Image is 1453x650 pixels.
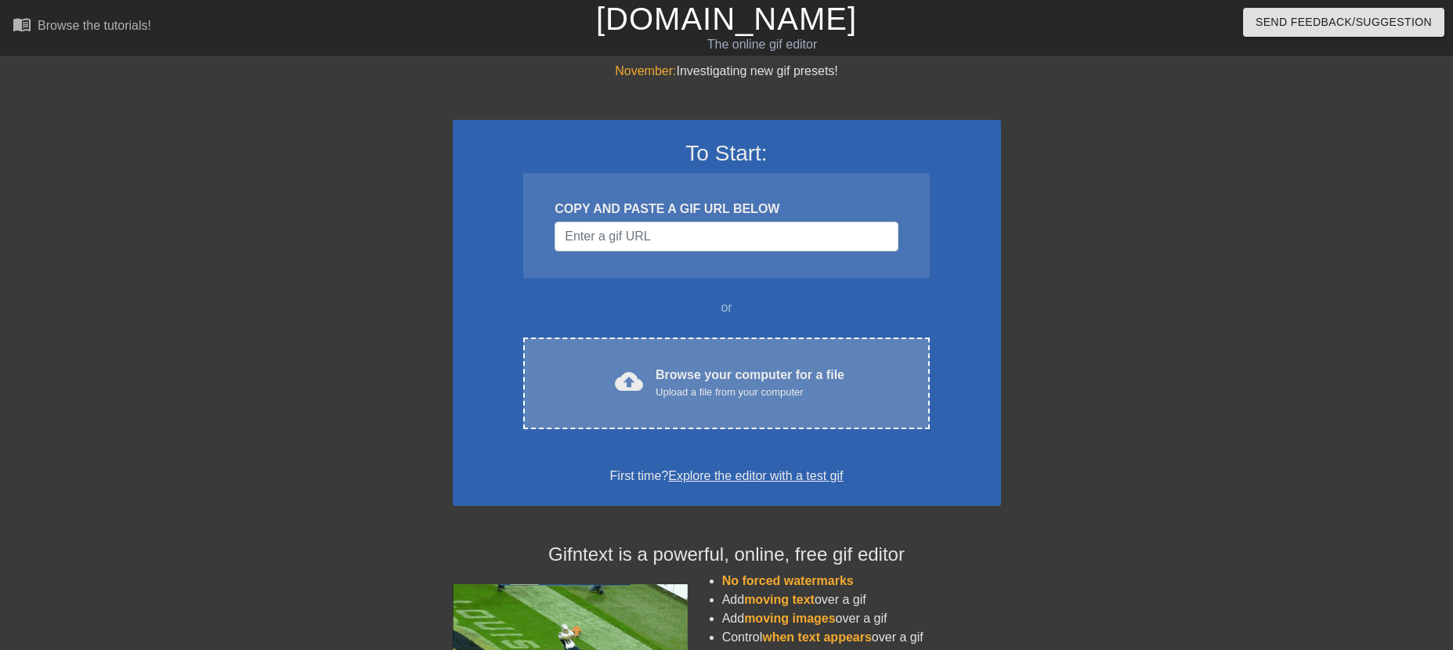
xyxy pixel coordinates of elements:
[762,630,872,644] span: when text appears
[596,2,857,36] a: [DOMAIN_NAME]
[744,593,815,606] span: moving text
[722,590,1001,609] li: Add over a gif
[1256,13,1432,32] span: Send Feedback/Suggestion
[656,366,844,400] div: Browse your computer for a file
[722,574,854,587] span: No forced watermarks
[722,628,1001,647] li: Control over a gif
[615,367,643,395] span: cloud_upload
[453,543,1001,566] h4: Gifntext is a powerful, online, free gif editor
[722,609,1001,628] li: Add over a gif
[555,200,898,218] div: COPY AND PASTE A GIF URL BELOW
[453,62,1001,81] div: Investigating new gif presets!
[38,19,151,32] div: Browse the tutorials!
[615,64,676,78] span: November:
[493,298,960,317] div: or
[656,385,844,400] div: Upload a file from your computer
[473,140,981,167] h3: To Start:
[13,15,31,34] span: menu_book
[744,612,835,625] span: moving images
[668,469,843,482] a: Explore the editor with a test gif
[1243,8,1444,37] button: Send Feedback/Suggestion
[13,15,151,39] a: Browse the tutorials!
[473,467,981,486] div: First time?
[555,222,898,251] input: Username
[492,35,1032,54] div: The online gif editor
